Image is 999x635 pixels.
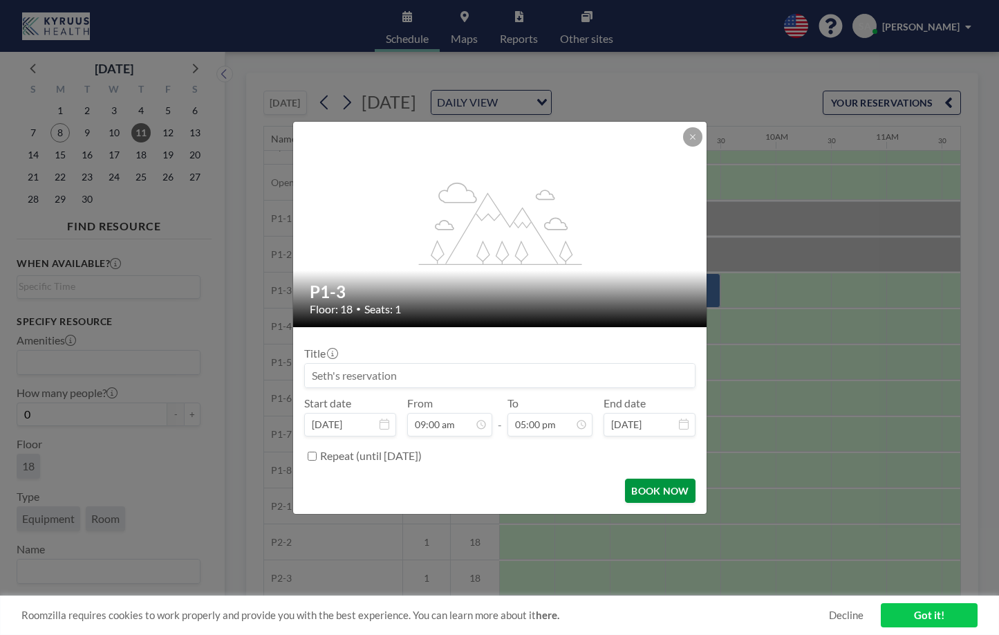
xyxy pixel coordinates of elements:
[304,396,351,410] label: Start date
[604,396,646,410] label: End date
[310,282,691,302] h2: P1-3
[21,609,829,622] span: Roomzilla requires cookies to work properly and provide you with the best experience. You can lea...
[498,401,502,432] span: -
[304,347,337,360] label: Title
[310,302,353,316] span: Floor: 18
[881,603,978,627] a: Got it!
[356,304,361,314] span: •
[407,396,433,410] label: From
[364,302,401,316] span: Seats: 1
[507,396,519,410] label: To
[305,364,695,387] input: Seth's reservation
[625,479,695,503] button: BOOK NOW
[829,609,863,622] a: Decline
[320,449,422,463] label: Repeat (until [DATE])
[418,181,581,264] g: flex-grow: 1.2;
[536,609,559,621] a: here.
